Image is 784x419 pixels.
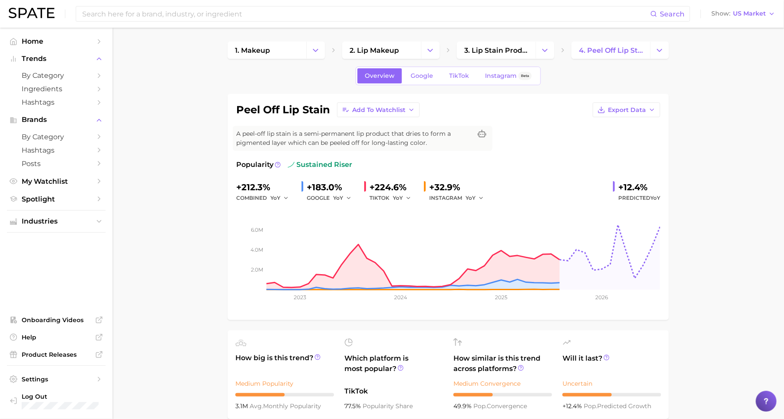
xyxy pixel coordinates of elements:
span: by Category [22,71,91,80]
div: Medium Convergence [453,378,552,389]
span: YoY [393,194,403,202]
span: Instagram [485,72,517,80]
a: Hashtags [7,144,106,157]
span: US Market [733,11,766,16]
input: Search here for a brand, industry, or ingredient [81,6,650,21]
div: 4 / 10 [453,393,552,397]
span: A peel-off lip stain is a semi-permanent lip product that dries to form a pigmented layer which c... [236,129,472,147]
div: +224.6% [370,180,417,194]
span: YoY [270,194,280,202]
span: Log Out [22,393,99,400]
span: 1. makeup [235,46,270,54]
abbr: popularity index [584,402,597,410]
a: Settings [7,373,106,386]
span: YoY [650,195,660,201]
span: monthly popularity [250,402,321,410]
span: 77.5% [344,402,363,410]
a: 1. makeup [228,42,306,59]
a: Ingredients [7,82,106,96]
button: Industries [7,215,106,228]
a: InstagramBeta [478,68,539,83]
span: Help [22,333,91,341]
span: Beta [521,72,529,80]
div: 5 / 10 [562,393,661,397]
span: Google [411,72,433,80]
span: Search [660,10,684,18]
span: 3. lip stain products [464,46,528,54]
span: Industries [22,217,91,225]
span: 3.1m [235,402,250,410]
button: Change Category [650,42,669,59]
h1: peel off lip stain [236,105,330,115]
span: 2. lip makeup [350,46,399,54]
a: Onboarding Videos [7,313,106,326]
button: Add to Watchlist [337,102,420,117]
span: YoY [466,194,476,202]
span: Add to Watchlist [352,106,405,114]
a: Posts [7,157,106,170]
span: Trends [22,55,91,63]
tspan: 2026 [596,294,608,301]
button: Change Category [536,42,554,59]
span: How similar is this trend across platforms? [453,353,552,374]
span: How big is this trend? [235,353,334,374]
span: predicted growth [584,402,651,410]
a: Spotlight [7,192,106,206]
div: +212.3% [236,180,295,194]
a: Hashtags [7,96,106,109]
div: GOOGLE [307,193,357,203]
span: Export Data [608,106,646,114]
button: Change Category [421,42,440,59]
div: 5 / 10 [235,393,334,397]
span: Brands [22,116,91,124]
span: Product Releases [22,351,91,358]
a: 3. lip stain products [457,42,536,59]
a: My Watchlist [7,175,106,188]
span: by Category [22,133,91,141]
button: Trends [7,52,106,65]
a: Help [7,331,106,344]
button: Export Data [593,102,660,117]
abbr: popularity index [473,402,487,410]
div: +183.0% [307,180,357,194]
span: Popularity [236,160,273,170]
span: TikTok [344,386,443,397]
span: Which platform is most popular? [344,353,443,382]
div: TIKTOK [370,193,417,203]
div: Medium Popularity [235,378,334,389]
span: Posts [22,160,91,168]
div: +32.9% [429,180,490,194]
button: ShowUS Market [709,8,778,19]
div: +12.4% [618,180,660,194]
span: YoY [333,194,343,202]
span: Ingredients [22,85,91,93]
tspan: 2025 [495,294,508,301]
abbr: average [250,402,263,410]
span: TikTok [449,72,469,80]
span: Spotlight [22,195,91,203]
span: Overview [365,72,395,80]
button: Brands [7,113,106,126]
div: Uncertain [562,378,661,389]
a: 4. peel off lip stain [572,42,650,59]
a: Log out. Currently logged in with e-mail hannah@spate.nyc. [7,390,106,413]
span: Show [711,11,730,16]
a: Product Releases [7,348,106,361]
span: convergence [473,402,527,410]
span: Settings [22,375,91,383]
span: Hashtags [22,146,91,154]
span: Will it last? [562,353,661,374]
a: by Category [7,69,106,82]
span: popularity share [363,402,413,410]
img: sustained riser [288,161,295,168]
a: by Category [7,130,106,144]
span: Home [22,37,91,45]
span: My Watchlist [22,177,91,186]
span: +12.4% [562,402,584,410]
button: YoY [270,193,289,203]
span: Predicted [618,193,660,203]
tspan: 2023 [294,294,306,301]
span: 4. peel off lip stain [579,46,643,54]
a: Overview [357,68,402,83]
button: YoY [393,193,411,203]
